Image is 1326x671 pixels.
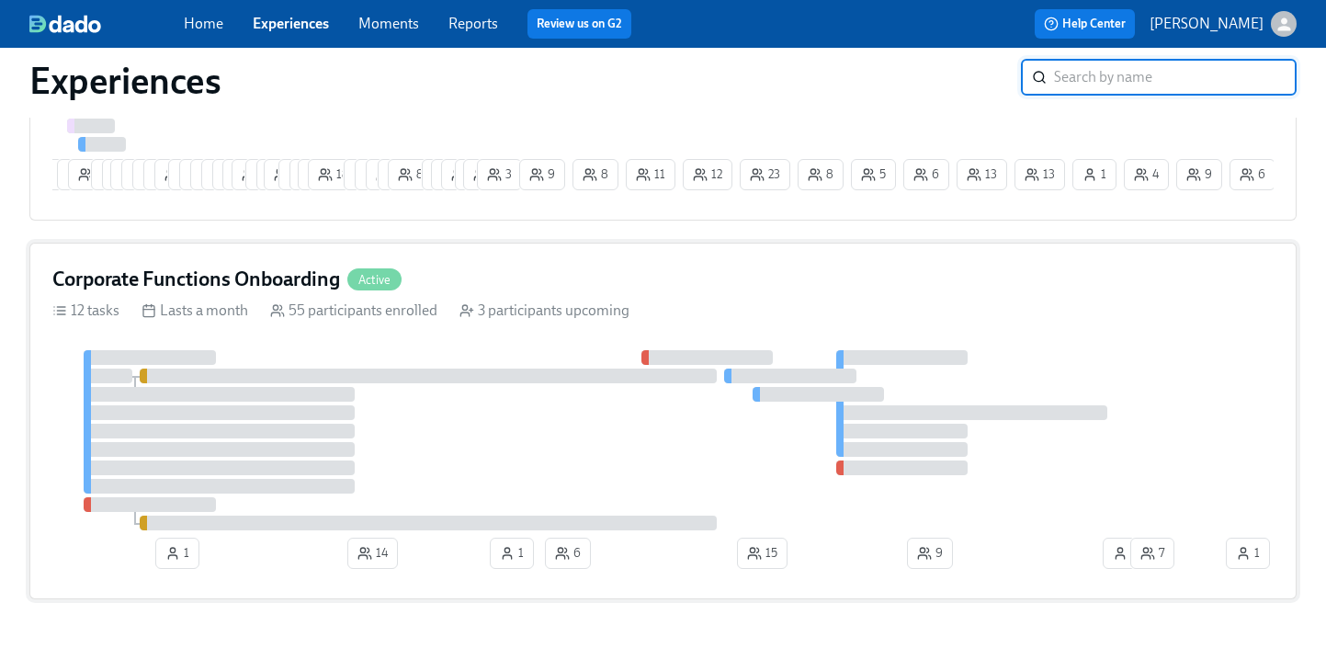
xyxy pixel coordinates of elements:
span: 6 [67,165,93,184]
span: 8 [78,165,104,184]
button: 8 [572,159,618,190]
button: 24 [110,159,161,190]
button: 17 [431,159,480,190]
span: 1 [500,544,524,563]
button: 14 [347,538,398,569]
span: 9 [529,165,555,184]
button: 18 [308,159,359,190]
button: 9 [366,159,412,190]
button: 9 [344,159,390,190]
span: 1 [1082,165,1106,184]
span: 1 [165,544,189,563]
span: 3 [178,165,203,184]
button: 7 [422,159,466,190]
button: 12 [683,159,732,190]
button: 5 [851,159,896,190]
a: Experiences [253,15,329,32]
span: 9 [376,165,402,184]
button: 22 [121,159,171,190]
button: 8 [388,159,434,190]
span: Active [347,273,402,287]
span: 7 [289,165,312,184]
button: 6 [1230,159,1275,190]
button: 13 [154,159,205,190]
button: Review us on G2 [527,9,631,39]
button: 6 [57,159,103,190]
div: 3 participants upcoming [459,301,629,321]
span: 23 [473,165,504,184]
span: 13 [153,165,184,184]
span: Help Center [1044,15,1126,33]
h1: Experiences [29,59,221,103]
span: 5 [861,165,886,184]
button: 23 [740,159,790,190]
span: 14 [357,544,388,563]
span: 6 [913,165,939,184]
button: 3 [179,159,224,190]
p: [PERSON_NAME] [1150,14,1264,34]
button: 9 [1176,159,1222,190]
span: 9 [354,165,380,184]
span: 6 [555,544,581,563]
a: Reports [448,15,498,32]
button: 4 [245,159,290,190]
span: 5 [200,165,225,184]
button: 15 [132,159,183,190]
span: 27 [242,165,271,184]
button: 3 [455,159,500,190]
span: 24 [120,165,151,184]
span: 7 [1140,544,1164,563]
button: 3 [477,159,522,190]
button: 14 [441,159,492,190]
span: 8 [808,165,833,184]
button: 8 [68,159,114,190]
span: 3 [487,165,512,184]
div: Lasts a month [142,301,248,321]
span: 12 [693,165,722,184]
button: Help Center [1035,9,1135,39]
button: 5 [190,159,235,190]
span: 18 [318,165,349,184]
button: 11 [626,159,675,190]
button: [PERSON_NAME] [1150,11,1297,37]
span: 1 [1113,544,1137,563]
button: 3 [168,159,213,190]
img: dado [29,15,101,33]
span: 13 [967,165,997,184]
span: 19 [274,165,305,184]
button: 1 [1072,159,1116,190]
button: 2 [256,159,300,190]
span: 3 [189,165,214,184]
span: 9 [917,544,943,563]
button: 1 [1226,538,1270,569]
span: 8 [583,165,608,184]
a: Corporate Functions OnboardingActive12 tasks Lasts a month 55 participants enrolled 3 participant... [29,243,1297,599]
span: 13 [1025,165,1055,184]
h4: Corporate Functions Onboarding [52,266,340,293]
span: 23 [750,165,780,184]
button: 13 [957,159,1007,190]
div: 12 tasks [52,301,119,321]
button: 9 [519,159,565,190]
span: 15 [142,165,173,184]
span: 15 [747,544,777,563]
button: 7 [201,159,245,190]
span: 6 [1240,165,1265,184]
span: 4 [1134,165,1159,184]
span: 8 [398,165,424,184]
input: Search by name [1054,59,1297,96]
button: 6 [545,538,591,569]
button: 19 [264,159,315,190]
span: 11 [636,165,665,184]
button: 1 [490,538,534,569]
button: 7 [289,159,334,190]
span: 4 [255,165,280,184]
span: 8 [365,165,391,184]
button: 4 [1124,159,1169,190]
button: 8 [798,159,844,190]
button: 7 [1130,538,1174,569]
button: 27 [232,159,281,190]
button: 3 [212,159,257,190]
span: 13 [164,165,195,184]
a: Moments [358,15,419,32]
